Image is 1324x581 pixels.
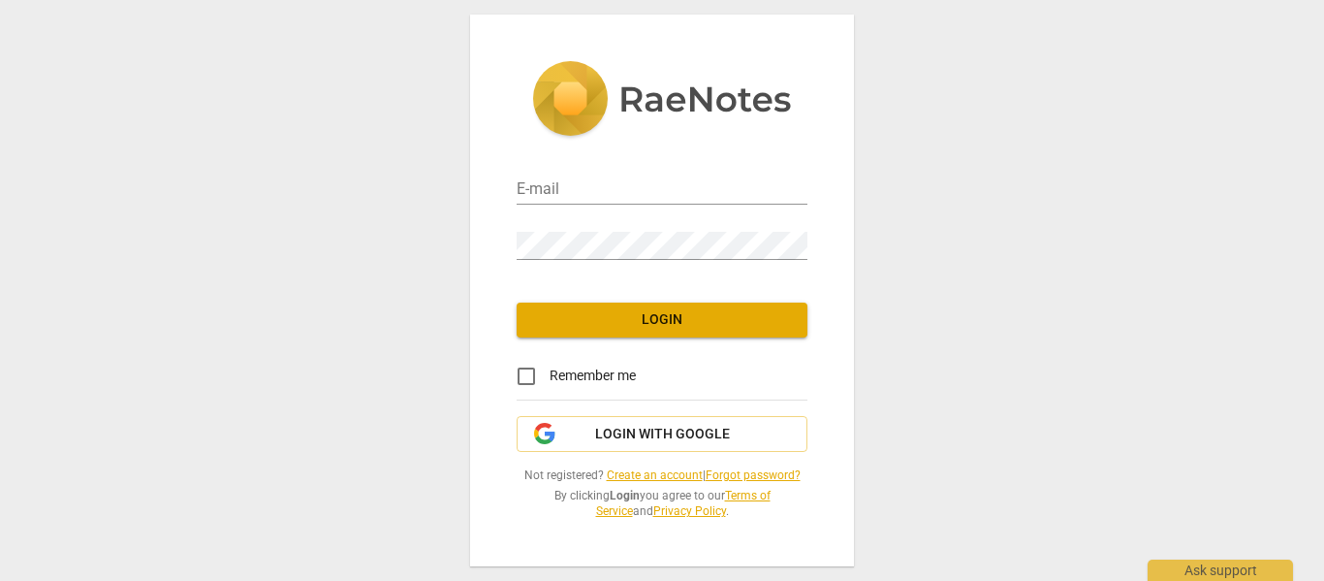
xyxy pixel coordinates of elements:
span: Not registered? | [517,468,807,484]
img: 5ac2273c67554f335776073100b6d88f.svg [532,61,792,141]
a: Privacy Policy [653,504,726,518]
button: Login [517,303,807,338]
div: Ask support [1148,560,1293,581]
span: Login [532,310,792,330]
a: Forgot password? [706,468,801,482]
span: By clicking you agree to our and . [517,488,807,520]
span: Login with Google [595,425,730,444]
b: Login [610,489,640,502]
span: Remember me [550,366,636,386]
a: Create an account [607,468,703,482]
a: Terms of Service [596,489,771,519]
button: Login with Google [517,416,807,453]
